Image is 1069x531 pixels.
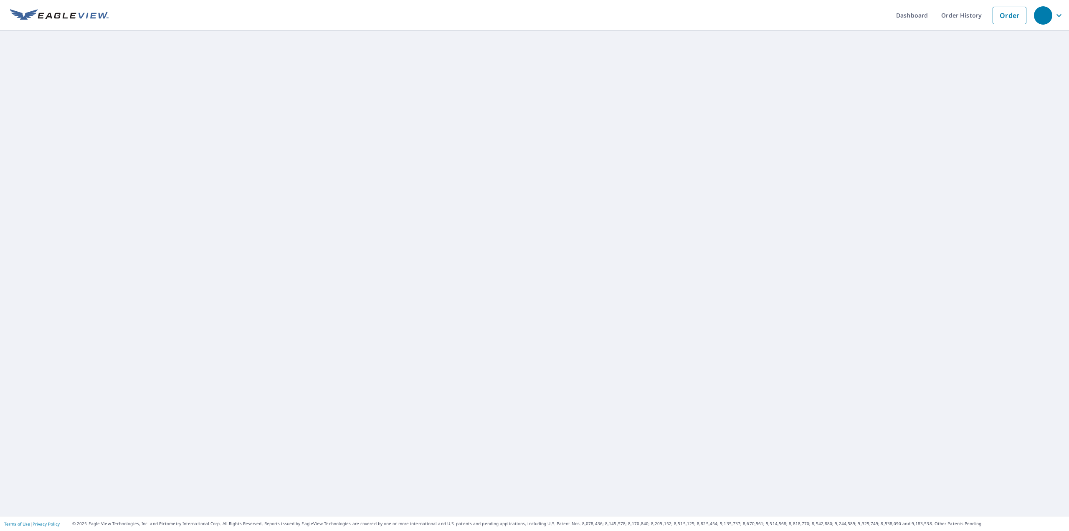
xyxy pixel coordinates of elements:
[10,9,109,22] img: EV Logo
[993,7,1026,24] a: Order
[4,521,30,527] a: Terms of Use
[4,521,60,526] p: |
[72,521,1065,527] p: © 2025 Eagle View Technologies, Inc. and Pictometry International Corp. All Rights Reserved. Repo...
[33,521,60,527] a: Privacy Policy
